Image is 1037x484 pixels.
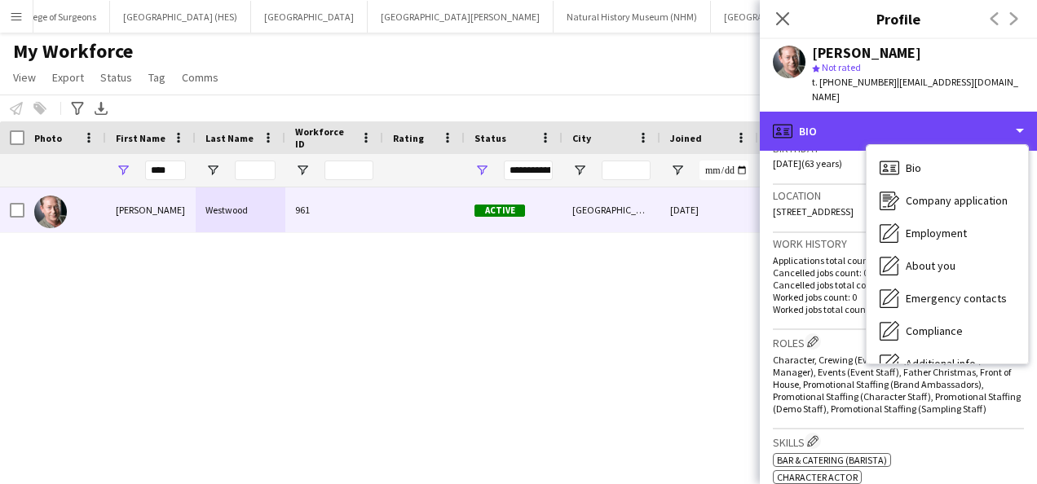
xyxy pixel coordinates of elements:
[906,258,955,273] span: About you
[46,67,90,88] a: Export
[773,157,842,169] span: [DATE] (63 years)
[773,291,1024,303] p: Worked jobs count: 0
[235,161,276,180] input: Last Name Filter Input
[285,187,383,232] div: 961
[393,132,424,144] span: Rating
[699,161,748,180] input: Joined Filter Input
[572,163,587,178] button: Open Filter Menu
[812,46,921,60] div: [PERSON_NAME]
[760,112,1037,151] div: Bio
[182,70,218,85] span: Comms
[368,1,554,33] button: [GEOGRAPHIC_DATA][PERSON_NAME]
[295,125,354,150] span: Workforce ID
[205,132,254,144] span: Last Name
[91,99,111,118] app-action-btn: Export XLSX
[670,132,702,144] span: Joined
[773,188,1024,203] h3: Location
[867,152,1028,184] div: Bio
[13,39,133,64] span: My Workforce
[474,205,525,217] span: Active
[773,254,1024,266] p: Applications total count: 0
[251,1,368,33] button: [GEOGRAPHIC_DATA]
[812,76,1018,103] span: | [EMAIL_ADDRESS][DOMAIN_NAME]
[773,205,854,218] span: [STREET_ADDRESS]
[660,187,758,232] div: [DATE]
[116,132,165,144] span: First Name
[906,291,1007,306] span: Emergency contacts
[906,356,976,371] span: Additional info
[196,187,285,232] div: Westwood
[822,61,861,73] span: Not rated
[867,217,1028,249] div: Employment
[773,303,1024,315] p: Worked jobs total count: 0
[324,161,373,180] input: Workforce ID Filter Input
[175,67,225,88] a: Comms
[760,8,1037,29] h3: Profile
[711,1,925,33] button: [GEOGRAPHIC_DATA] ([GEOGRAPHIC_DATA])
[812,76,897,88] span: t. [PHONE_NUMBER]
[867,315,1028,347] div: Compliance
[13,70,36,85] span: View
[116,163,130,178] button: Open Filter Menu
[145,161,186,180] input: First Name Filter Input
[906,193,1008,208] span: Company application
[773,333,1024,350] h3: Roles
[295,163,310,178] button: Open Filter Menu
[572,132,591,144] span: City
[777,471,858,483] span: Character Actor
[7,67,42,88] a: View
[773,354,1021,415] span: Character, Crewing (Event Crew), Director, Events (Event Manager), Events (Event Staff), Father C...
[867,347,1028,380] div: Additional info
[34,132,62,144] span: Photo
[474,163,489,178] button: Open Filter Menu
[906,226,967,240] span: Employment
[773,266,1024,279] p: Cancelled jobs count: 0
[554,1,711,33] button: Natural History Museum (NHM)
[670,163,685,178] button: Open Filter Menu
[106,187,196,232] div: [PERSON_NAME]
[602,161,651,180] input: City Filter Input
[94,67,139,88] a: Status
[867,282,1028,315] div: Emergency contacts
[52,70,84,85] span: Export
[148,70,165,85] span: Tag
[68,99,87,118] app-action-btn: Advanced filters
[867,249,1028,282] div: About you
[100,70,132,85] span: Status
[777,454,887,466] span: Bar & Catering (Barista)
[773,236,1024,251] h3: Work history
[773,433,1024,450] h3: Skills
[34,196,67,228] img: Alec Westwood
[563,187,660,232] div: [GEOGRAPHIC_DATA]
[906,323,963,338] span: Compliance
[773,279,1024,291] p: Cancelled jobs total count: 0
[906,161,921,175] span: Bio
[205,163,220,178] button: Open Filter Menu
[474,132,506,144] span: Status
[110,1,251,33] button: [GEOGRAPHIC_DATA] (HES)
[867,184,1028,217] div: Company application
[142,67,172,88] a: Tag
